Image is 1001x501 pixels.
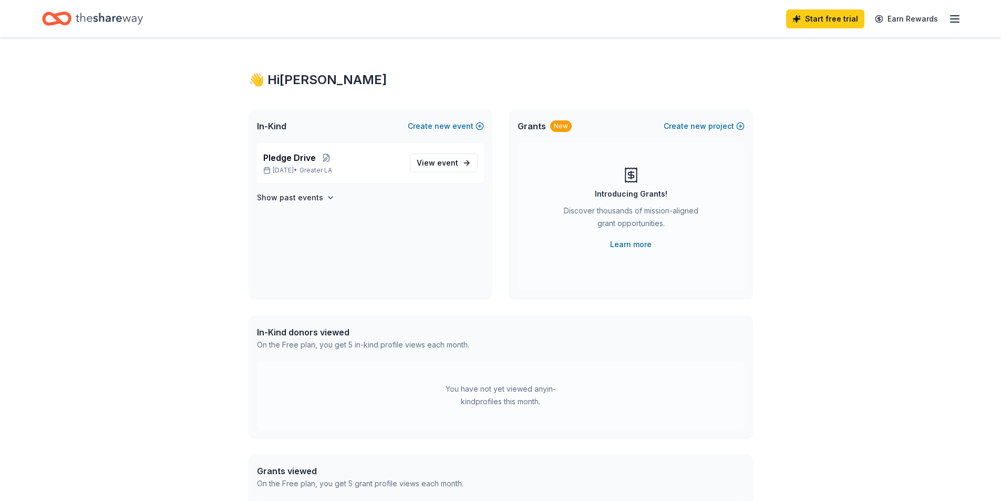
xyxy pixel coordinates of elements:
div: Introducing Grants! [595,188,667,200]
button: Createnewproject [664,120,745,132]
span: Pledge Drive [263,151,316,164]
span: View [417,157,458,169]
div: Grants viewed [257,465,463,477]
a: Home [42,6,143,31]
h4: Show past events [257,191,323,204]
span: In-Kind [257,120,286,132]
button: Show past events [257,191,335,204]
div: In-Kind donors viewed [257,326,469,339]
div: 👋 Hi [PERSON_NAME] [249,71,753,88]
div: New [550,120,572,132]
span: new [690,120,706,132]
div: On the Free plan, you get 5 grant profile views each month. [257,477,463,490]
span: new [435,120,450,132]
span: Greater LA [300,166,332,175]
span: Grants [518,120,546,132]
div: Discover thousands of mission-aligned grant opportunities. [560,205,703,234]
div: You have not yet viewed any in-kind profiles this month. [435,383,566,408]
a: Learn more [610,238,652,251]
span: event [437,158,458,167]
p: [DATE] • [263,166,401,175]
div: On the Free plan, you get 5 in-kind profile views each month. [257,339,469,351]
a: View event [410,154,478,172]
button: Createnewevent [408,120,484,132]
a: Start free trial [786,9,864,28]
a: Earn Rewards [869,9,944,28]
